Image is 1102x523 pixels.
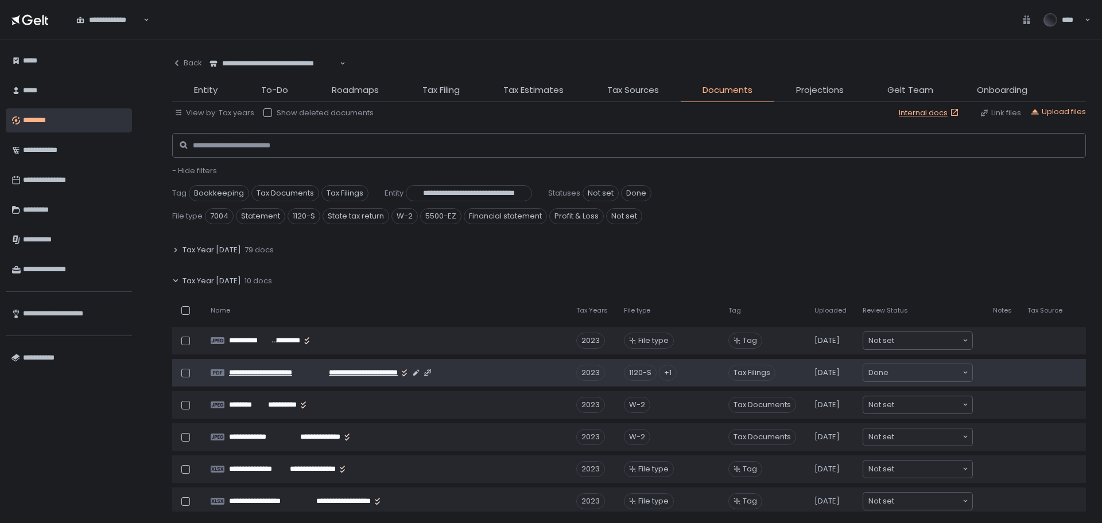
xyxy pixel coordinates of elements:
[503,84,564,97] span: Tax Estimates
[172,188,187,198] span: Tag
[245,245,274,255] span: 79 docs
[464,208,547,224] span: Financial statement
[868,367,888,378] span: Done
[202,52,346,76] div: Search for option
[659,365,677,381] div: +1
[583,185,619,201] span: Not set
[332,84,379,97] span: Roadmaps
[323,208,389,224] span: State tax return
[863,396,972,413] div: Search for option
[863,332,972,349] div: Search for option
[894,399,961,411] input: Search for option
[549,208,604,224] span: Profit & Loss
[814,368,840,378] span: [DATE]
[391,208,418,224] span: W-2
[868,463,894,475] span: Not set
[743,464,757,474] span: Tag
[624,429,650,445] div: W-2
[172,166,217,176] button: - Hide filters
[863,460,972,478] div: Search for option
[863,364,972,381] div: Search for option
[422,84,460,97] span: Tax Filing
[172,52,202,75] button: Back
[814,400,840,410] span: [DATE]
[174,108,254,118] button: View by: Tax years
[868,399,894,411] span: Not set
[703,84,752,97] span: Documents
[385,188,403,198] span: Entity
[728,306,741,315] span: Tag
[1030,107,1086,117] button: Upload files
[576,333,605,349] div: 2023
[980,108,1021,118] button: Link files
[172,165,217,176] span: - Hide filters
[172,58,202,68] div: Back
[863,428,972,446] div: Search for option
[728,365,775,381] span: Tax Filings
[621,185,651,201] span: Done
[172,211,203,221] span: File type
[624,397,650,413] div: W-2
[894,463,961,475] input: Search for option
[606,208,642,224] span: Not set
[183,245,241,255] span: Tax Year [DATE]
[548,188,580,198] span: Statuses
[624,306,650,315] span: File type
[894,495,961,507] input: Search for option
[189,185,249,201] span: Bookkeeping
[814,432,840,442] span: [DATE]
[887,84,933,97] span: Gelt Team
[814,306,847,315] span: Uploaded
[868,495,894,507] span: Not set
[576,429,605,445] div: 2023
[205,208,234,224] span: 7004
[420,208,461,224] span: 5500-EZ
[576,306,608,315] span: Tax Years
[576,365,605,381] div: 2023
[743,496,757,506] span: Tag
[1027,306,1062,315] span: Tax Source
[863,306,908,315] span: Review Status
[814,335,840,346] span: [DATE]
[638,335,669,346] span: File type
[338,58,339,69] input: Search for option
[638,464,669,474] span: File type
[607,84,659,97] span: Tax Sources
[814,496,840,506] span: [DATE]
[796,84,844,97] span: Projections
[211,306,230,315] span: Name
[245,276,272,286] span: 10 docs
[321,185,368,201] span: Tax Filings
[863,493,972,510] div: Search for option
[576,461,605,477] div: 2023
[899,108,961,118] a: Internal docs
[236,208,285,224] span: Statement
[576,397,605,413] div: 2023
[728,397,796,413] span: Tax Documents
[993,306,1012,315] span: Notes
[743,335,757,346] span: Tag
[251,185,319,201] span: Tax Documents
[261,84,288,97] span: To-Do
[868,431,894,443] span: Not set
[194,84,218,97] span: Entity
[894,335,961,346] input: Search for option
[183,276,241,286] span: Tax Year [DATE]
[624,365,657,381] div: 1120-S
[894,431,961,443] input: Search for option
[814,464,840,474] span: [DATE]
[868,335,894,346] span: Not set
[638,496,669,506] span: File type
[977,84,1027,97] span: Onboarding
[728,429,796,445] span: Tax Documents
[888,367,961,378] input: Search for option
[576,493,605,509] div: 2023
[288,208,320,224] span: 1120-S
[69,8,149,32] div: Search for option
